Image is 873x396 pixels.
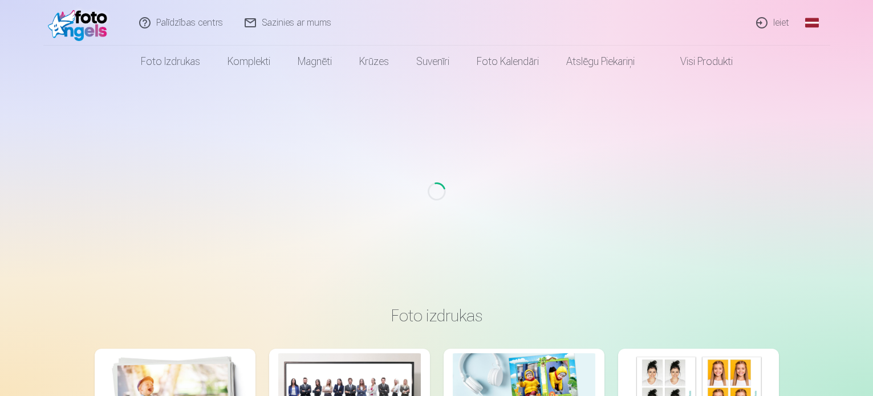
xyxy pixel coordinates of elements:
[346,46,403,77] a: Krūzes
[48,5,113,41] img: /fa1
[214,46,284,77] a: Komplekti
[104,305,770,326] h3: Foto izdrukas
[284,46,346,77] a: Magnēti
[127,46,214,77] a: Foto izdrukas
[463,46,553,77] a: Foto kalendāri
[403,46,463,77] a: Suvenīri
[648,46,746,77] a: Visi produkti
[553,46,648,77] a: Atslēgu piekariņi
